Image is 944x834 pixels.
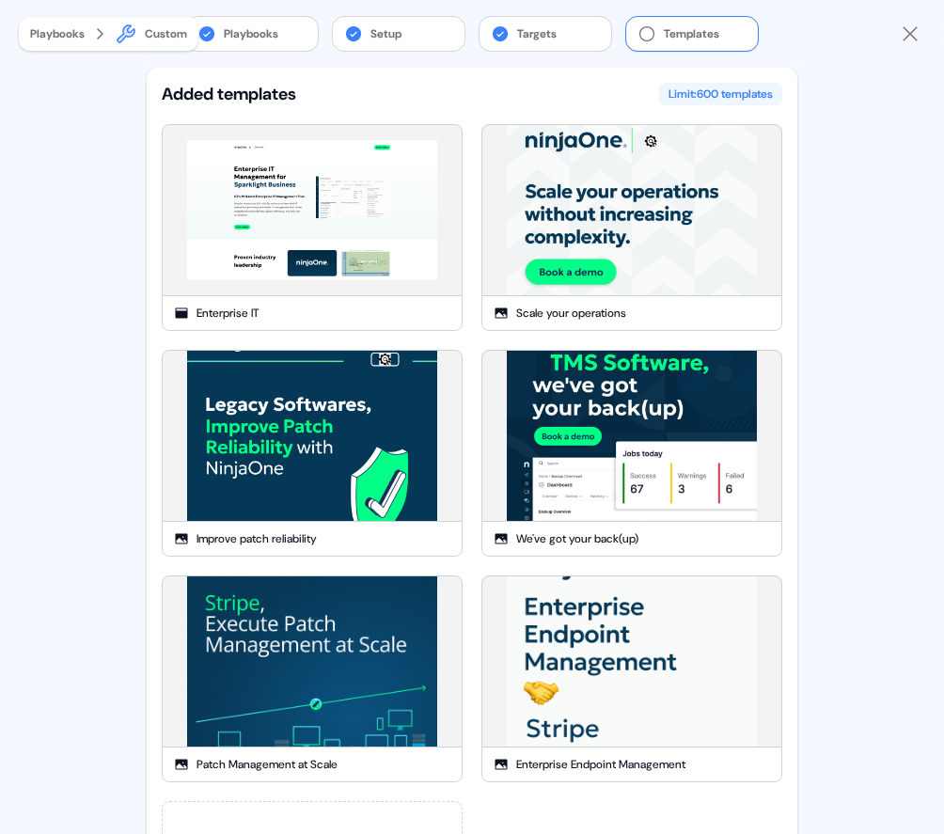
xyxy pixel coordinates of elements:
img: asset preview [176,129,448,292]
img: asset preview [496,300,768,573]
div: Custom [145,24,187,43]
div: Enterprise Endpoint Management [516,755,685,774]
img: asset preview [496,74,768,347]
div: We've got your back(up) [516,529,638,548]
div: Scale your operations [516,304,626,323]
div: Improve patch reliability [197,529,317,548]
div: Limit: 600 templates [659,83,782,105]
img: asset preview [496,526,768,798]
button: Targets [480,17,611,51]
button: Playbooks [30,24,85,43]
div: Enterprise IT [197,304,259,323]
a: Close [899,23,921,45]
button: Playbooks [186,17,318,51]
img: asset preview [176,300,448,573]
div: Added templates [162,83,296,105]
button: Templates [626,17,758,51]
img: asset preview [176,526,448,798]
button: Setup [333,17,464,51]
div: Patch Management at Scale [197,755,338,774]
